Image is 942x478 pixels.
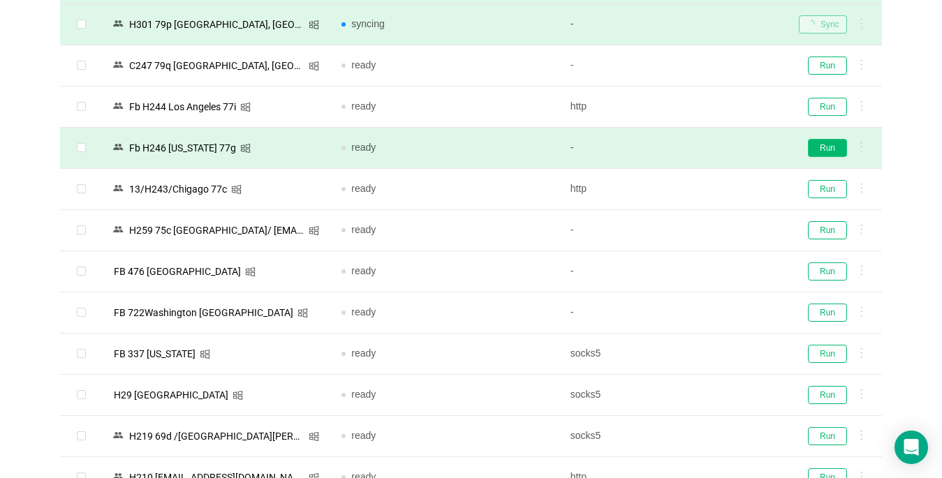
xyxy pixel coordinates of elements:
span: ready [351,265,376,276]
td: http [559,87,788,128]
button: Run [808,427,847,445]
i: icon: windows [309,225,319,236]
div: C247 79q [GEOGRAPHIC_DATA], [GEOGRAPHIC_DATA] | [EMAIL_ADDRESS][DOMAIN_NAME] [125,57,309,75]
button: Run [808,386,847,404]
button: Run [808,180,847,198]
i: icon: windows [231,184,242,195]
button: Run [808,57,847,75]
div: 13/Н243/Chigago 77c [125,180,231,198]
div: Н259 75c [GEOGRAPHIC_DATA]/ [EMAIL_ADDRESS][DOMAIN_NAME] [125,221,309,239]
i: icon: windows [297,308,308,318]
span: ready [351,59,376,70]
i: icon: windows [240,102,251,112]
td: - [559,292,788,334]
button: Run [808,98,847,116]
td: socks5 [559,334,788,375]
div: Fb Н246 [US_STATE] 77g [125,139,240,157]
span: ready [351,224,376,235]
td: socks5 [559,416,788,457]
span: ready [351,430,376,441]
span: ready [351,100,376,112]
div: FB 722Washington [GEOGRAPHIC_DATA] [110,304,297,322]
td: socks5 [559,375,788,416]
span: syncing [351,18,384,29]
i: icon: windows [200,349,210,359]
td: - [559,210,788,251]
div: Н219 69d /[GEOGRAPHIC_DATA][PERSON_NAME]/ [EMAIL_ADDRESS][DOMAIN_NAME] [125,427,309,445]
span: ready [351,142,376,153]
div: Fb Н244 Los Angeles 77i [125,98,240,116]
button: Run [808,221,847,239]
td: - [559,45,788,87]
div: FB 476 [GEOGRAPHIC_DATA] [110,262,245,281]
button: Run [808,262,847,281]
i: icon: windows [233,390,243,401]
i: icon: windows [309,431,319,442]
div: Open Intercom Messenger [895,431,928,464]
span: ready [351,348,376,359]
button: Run [808,139,847,157]
i: icon: windows [240,143,251,154]
i: icon: windows [245,267,256,277]
i: icon: windows [309,20,319,30]
span: ready [351,183,376,194]
td: - [559,251,788,292]
button: Run [808,304,847,322]
button: Run [808,345,847,363]
span: ready [351,306,376,318]
span: ready [351,389,376,400]
td: - [559,128,788,169]
div: FB 337 [US_STATE] [110,345,200,363]
div: H29 [GEOGRAPHIC_DATA] [110,386,233,404]
i: icon: windows [309,61,319,71]
td: - [559,4,788,45]
td: http [559,169,788,210]
div: Н301 79p [GEOGRAPHIC_DATA], [GEOGRAPHIC_DATA] | [EMAIL_ADDRESS][DOMAIN_NAME] [125,15,309,33]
